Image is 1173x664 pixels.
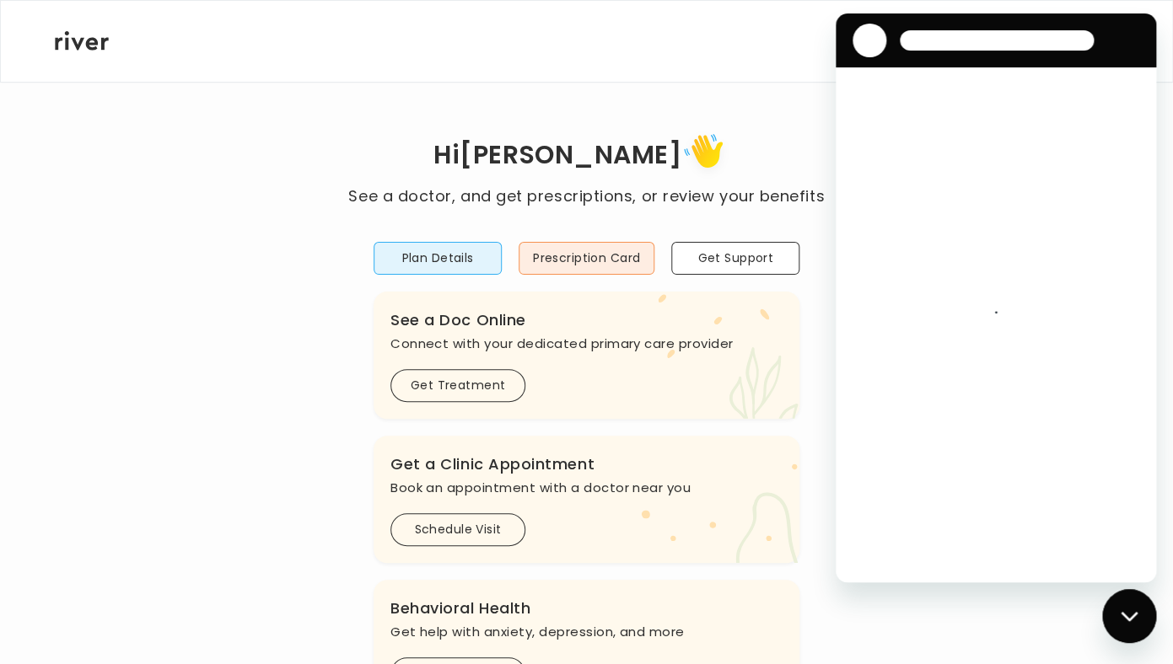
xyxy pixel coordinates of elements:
[836,13,1156,582] iframe: Messaging window
[519,242,654,275] button: Prescription Card
[348,185,824,208] p: See a doctor, and get prescriptions, or review your benefits
[390,597,783,620] h3: Behavioral Health
[390,620,783,644] p: Get help with anxiety, depression, and more
[390,308,783,332] h3: See a Doc Online
[348,128,824,185] h1: Hi [PERSON_NAME]
[671,242,799,275] button: Get Support
[390,476,783,500] p: Book an appointment with a doctor near you
[1102,589,1156,643] iframe: Button to launch messaging window
[374,242,502,275] button: Plan Details
[390,452,783,476] h3: Get a Clinic Appointment
[390,513,525,546] button: Schedule Visit
[390,369,525,402] button: Get Treatment
[390,332,783,356] p: Connect with your dedicated primary care provider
